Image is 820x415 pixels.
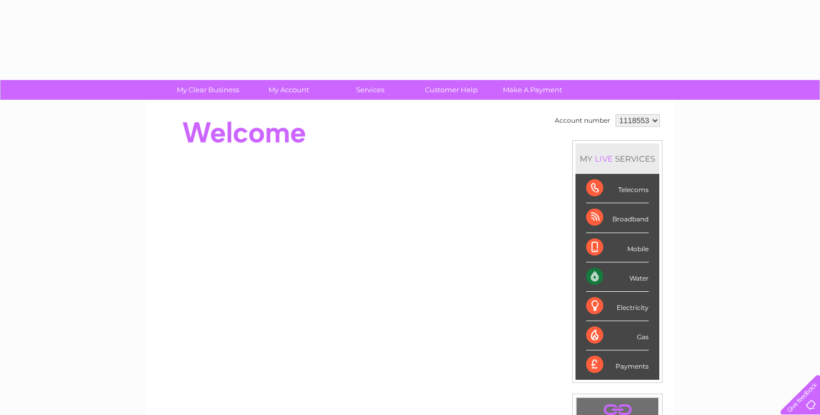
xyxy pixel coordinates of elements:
[586,174,649,203] div: Telecoms
[586,262,649,292] div: Water
[164,80,252,100] a: My Clear Business
[586,321,649,350] div: Gas
[586,233,649,262] div: Mobile
[575,143,659,174] div: MY SERVICES
[488,80,577,100] a: Make A Payment
[245,80,333,100] a: My Account
[326,80,414,100] a: Services
[586,350,649,379] div: Payments
[586,203,649,233] div: Broadband
[586,292,649,321] div: Electricity
[407,80,495,100] a: Customer Help
[552,111,613,130] td: Account number
[593,154,615,164] div: LIVE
